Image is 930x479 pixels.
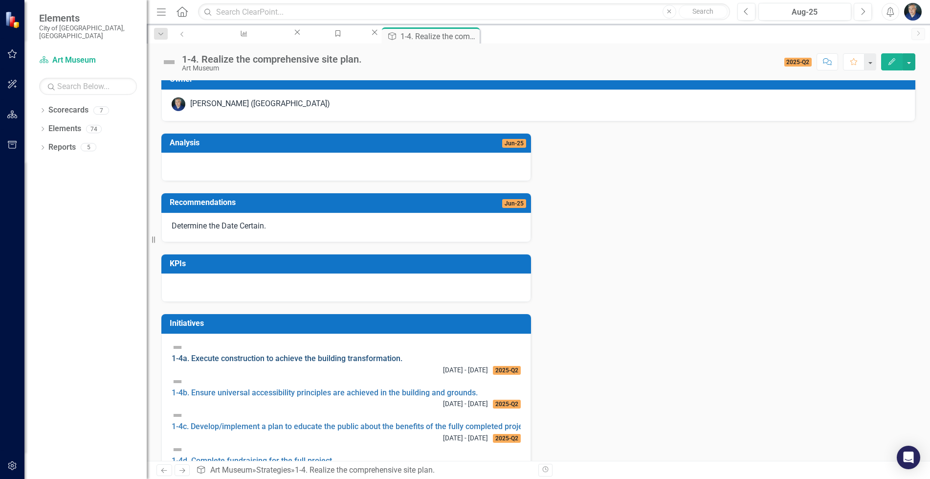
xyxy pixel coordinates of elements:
a: Scorecards [48,105,89,116]
span: 2025-Q2 [493,434,521,443]
div: 5 [81,143,96,152]
button: Search [679,5,728,19]
a: 1-4c. Develop/implement a plan to educate the public about the benefits of the fully completed pr... [172,422,531,431]
img: Not Defined [172,410,183,421]
div: » » [196,465,531,476]
img: Not Defined [172,376,183,388]
div: Manage Elements [311,37,361,49]
div: Open Intercom Messenger [897,446,920,469]
span: Search [692,7,713,15]
p: Determine the Date Certain. [172,221,521,232]
a: Art Museum [210,465,252,475]
div: Education Department Budget [201,37,284,49]
small: [DATE] - [DATE] [443,433,488,443]
input: Search ClearPoint... [198,3,730,21]
img: Nick Nelson [904,3,922,21]
a: 1-4d. Complete fundraising for the full project. [172,456,334,465]
h3: Owner [170,75,910,84]
a: Manage Elements [302,27,370,40]
div: 7 [93,106,109,114]
a: Reports [48,142,76,153]
a: Elements [48,123,81,135]
img: Not Defined [172,444,183,456]
input: Search Below... [39,78,137,95]
img: Nick Nelson [172,97,185,111]
img: Not Defined [172,342,183,353]
a: 1-4b. Ensure universal accessibility principles are achieved in the building and grounds. [172,388,478,397]
a: Art Museum [39,55,137,66]
div: 1-4. Realize the comprehensive site plan. [400,30,477,43]
img: ClearPoint Strategy [5,11,22,28]
small: [DATE] - [DATE] [443,399,488,409]
span: Jun-25 [502,199,526,208]
span: Jun-25 [502,139,526,148]
div: 1-4. Realize the comprehensive site plan. [182,54,362,65]
h3: Analysis [170,138,368,147]
h3: Recommendations [170,198,432,207]
small: [DATE] - [DATE] [443,365,488,375]
span: 2025-Q2 [493,400,521,409]
div: 1-4. Realize the comprehensive site plan. [295,465,435,475]
a: 1-4a. Execute construction to achieve the building transformation. [172,354,402,363]
small: City of [GEOGRAPHIC_DATA], [GEOGRAPHIC_DATA] [39,24,137,40]
div: Aug-25 [762,6,848,18]
span: 2025-Q2 [493,366,521,375]
span: 2025-Q2 [784,58,812,67]
h3: KPIs [170,259,526,268]
h3: Initiatives [170,319,526,328]
a: Strategies [256,465,291,475]
div: 74 [86,125,102,133]
span: Elements [39,12,137,24]
button: Aug-25 [758,3,851,21]
div: Art Museum [182,65,362,72]
img: Not Defined [161,54,177,70]
a: Education Department Budget [192,27,292,40]
div: [PERSON_NAME] ([GEOGRAPHIC_DATA]) [190,98,330,110]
